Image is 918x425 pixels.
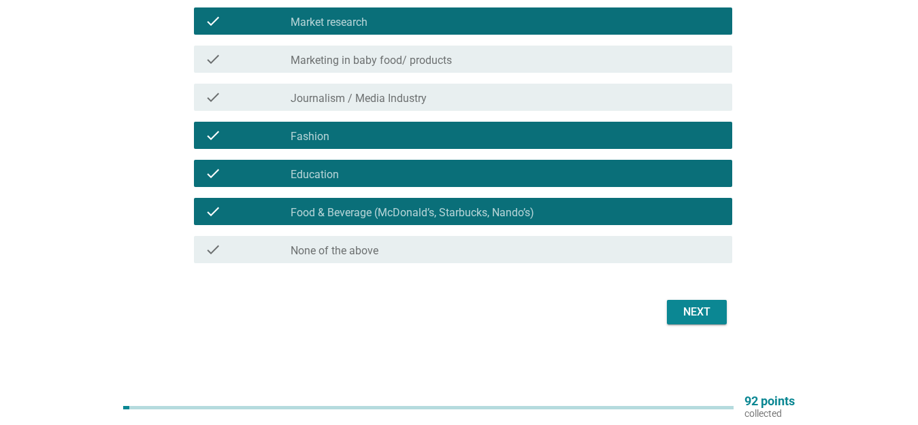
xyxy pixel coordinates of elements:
[291,206,534,220] label: Food & Beverage (McDonald’s, Starbucks, Nando’s)
[205,13,221,29] i: check
[205,241,221,258] i: check
[744,395,795,407] p: 92 points
[744,407,795,420] p: collected
[291,92,427,105] label: Journalism / Media Industry
[291,168,339,182] label: Education
[291,130,329,143] label: Fashion
[205,165,221,182] i: check
[667,300,727,324] button: Next
[291,16,367,29] label: Market research
[291,244,378,258] label: None of the above
[205,89,221,105] i: check
[678,304,716,320] div: Next
[205,203,221,220] i: check
[205,127,221,143] i: check
[291,54,452,67] label: Marketing in baby food/ products
[205,51,221,67] i: check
